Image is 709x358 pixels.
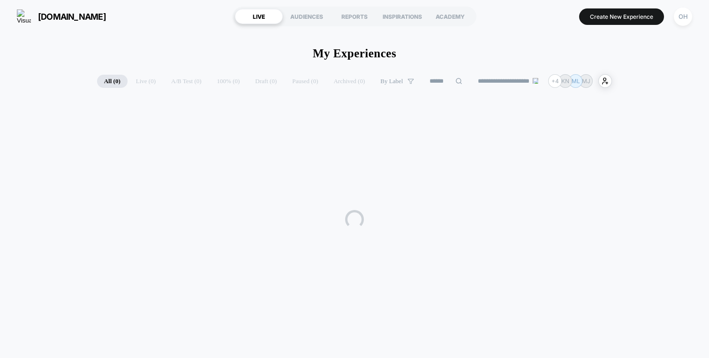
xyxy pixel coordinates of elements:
[97,75,128,88] span: All ( 0 )
[561,78,569,85] p: KN
[38,12,106,22] span: [DOMAIN_NAME]
[17,9,31,23] img: Visually logo
[572,78,580,85] p: ML
[235,9,283,24] div: LIVE
[671,7,695,26] button: OH
[14,9,109,24] button: [DOMAIN_NAME]
[533,78,538,84] img: end
[331,9,378,24] div: REPORTS
[674,8,692,26] div: OH
[380,78,403,85] span: By Label
[313,47,396,60] h1: My Experiences
[548,74,562,88] div: + 4
[378,9,426,24] div: INSPIRATIONS
[579,8,664,25] button: Create New Experience
[582,78,590,85] p: MJ
[283,9,331,24] div: AUDIENCES
[426,9,474,24] div: ACADEMY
